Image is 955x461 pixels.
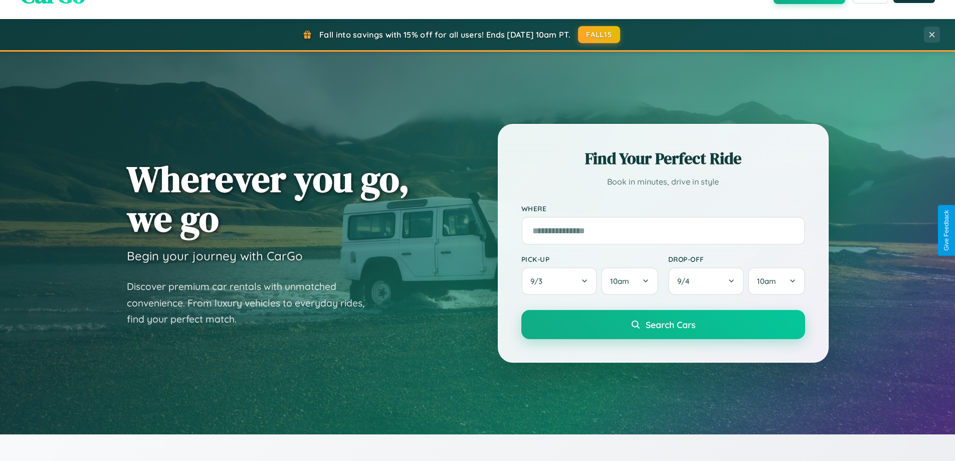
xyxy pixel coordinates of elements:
h3: Begin your journey with CarGo [127,248,303,263]
span: 10am [610,276,629,286]
button: 10am [601,267,658,295]
label: Where [521,204,805,213]
span: 9 / 4 [677,276,694,286]
button: 9/3 [521,267,598,295]
p: Discover premium car rentals with unmatched convenience. From luxury vehicles to everyday rides, ... [127,278,377,328]
button: Search Cars [521,310,805,339]
p: Book in minutes, drive in style [521,175,805,189]
span: 10am [757,276,776,286]
h2: Find Your Perfect Ride [521,147,805,170]
label: Drop-off [668,255,805,263]
span: 9 / 3 [530,276,547,286]
button: 9/4 [668,267,744,295]
h1: Wherever you go, we go [127,159,410,238]
span: Search Cars [646,319,695,330]
span: Fall into savings with 15% off for all users! Ends [DATE] 10am PT. [319,30,570,40]
button: FALL15 [578,26,620,43]
label: Pick-up [521,255,658,263]
div: Give Feedback [943,210,950,251]
button: 10am [748,267,805,295]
